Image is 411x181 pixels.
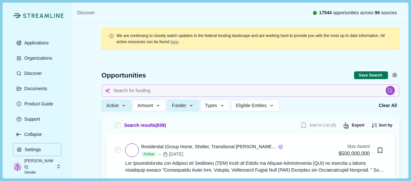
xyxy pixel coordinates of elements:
p: Support [22,116,40,122]
button: Product Guide [13,97,61,110]
p: Settings [22,147,41,152]
p: Organizations [22,55,52,61]
p: Documents [22,86,47,91]
span: Active [106,103,119,108]
span: Eligible Entities [236,103,267,108]
a: Settings [13,143,61,158]
div: . [117,33,392,45]
img: Streamline Climate Logo [23,13,64,18]
button: Funder [167,100,199,111]
span: Funder [172,103,186,108]
button: Bookmark this grant. [374,145,386,156]
button: Active [102,100,132,111]
button: Save current search & filters [354,71,388,79]
span: Types [205,103,217,108]
button: Sort by [369,120,395,131]
p: Product Guide [22,101,53,107]
button: Expand [13,128,61,141]
a: Discover [77,9,94,16]
button: Organizations [13,52,61,65]
div: Lor Ipsumdolorsita con Adipisci eli Seddoeiu (TEM) incid utl Etdolo ma Aliquae Adminimvenia (QUI)... [125,160,386,174]
button: Documents [13,82,61,95]
button: Amount [133,100,166,111]
span: opportunities across sources [319,9,397,16]
span: Active [141,151,156,157]
button: Settings [390,71,399,80]
button: Settings [13,143,61,156]
span: Amount [138,103,153,108]
input: Search for funding [102,84,399,97]
span: 17544 [319,10,332,15]
button: Clear All [376,100,399,111]
span: We are continuing to closely watch updates to the federal funding landscape and are working hard ... [117,33,385,44]
button: Types [200,100,230,111]
button: Eligible Entities [231,100,279,111]
button: Add to List (0) [298,120,338,131]
button: Applications [13,36,61,49]
div: Residential (Group Home, Shelter, Transitional [PERSON_NAME] Care) Services for Unaccompanied Ali... [141,143,277,150]
div: [DATE] [158,151,183,158]
p: Applications [22,40,49,46]
p: Discover [22,71,42,76]
a: Streamline Climate LogoStreamline Climate Logo [13,13,61,18]
a: here [170,40,178,44]
p: [PERSON_NAME] [24,158,54,170]
span: Opportunities [102,72,146,78]
button: Export results to CSV (250 max) [340,120,367,131]
span: 96 [375,10,380,15]
img: profile picture [13,162,22,171]
div: $500,000,000 [339,150,370,158]
p: Deloitte [24,170,54,175]
span: Search results ( 639 ) [124,122,166,129]
div: Max Award [339,143,370,150]
p: Collapse [22,132,42,137]
button: Discover [13,67,61,80]
img: Streamline Climate Logo [13,13,21,18]
button: Support [13,113,61,126]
